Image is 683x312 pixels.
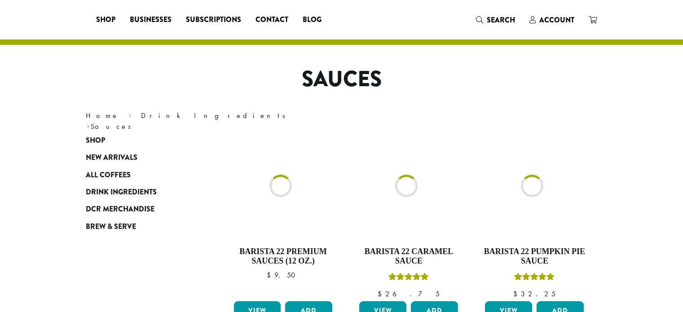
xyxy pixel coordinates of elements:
[86,204,154,215] span: DCR Merchandise
[513,289,555,299] bdi: 32.25
[256,14,288,26] span: Contact
[89,13,123,27] a: Shop
[388,272,429,285] div: Rated 5.00 out of 5
[86,201,194,218] a: DCR Merchandise
[487,15,515,25] span: Search
[86,110,328,132] nav: Breadcrumb
[96,14,115,26] span: Shop
[232,247,335,266] h4: Barista 22 Premium Sauces (12 oz.)
[86,111,119,120] a: Home
[86,221,136,233] span: Brew & Serve
[86,184,194,201] a: Drink Ingredients
[79,66,604,92] h1: Sauces
[86,170,131,181] span: All Coffees
[378,289,385,299] span: $
[87,118,90,132] span: ›
[186,14,241,26] span: Subscriptions
[357,247,460,266] h4: Barista 22 Caramel Sauce
[86,166,194,183] a: All Coffees
[539,15,574,25] span: Account
[179,13,248,27] a: Subscriptions
[123,13,179,27] a: Businesses
[295,13,329,27] a: Blog
[522,13,582,27] a: Account
[86,149,194,166] a: New Arrivals
[248,13,295,27] a: Contact
[86,135,105,146] span: Shop
[86,187,157,198] span: Drink Ingredients
[303,14,322,26] span: Blog
[267,270,274,280] span: $
[469,13,522,27] a: Search
[378,289,440,299] bdi: 26.75
[483,136,586,298] a: Barista 22 Pumpkin Pie SauceRated 5.00 out of 5 $32.25
[232,136,335,298] a: Barista 22 Premium Sauces (12 oz.) $9.50
[86,152,137,163] span: New Arrivals
[141,111,291,120] a: Drink Ingredients
[86,218,194,235] a: Brew & Serve
[128,107,132,121] span: ›
[357,136,460,298] a: Barista 22 Caramel SauceRated 5.00 out of 5 $26.75
[86,132,194,149] a: Shop
[514,272,555,285] div: Rated 5.00 out of 5
[267,270,300,280] bdi: 9.50
[130,14,172,26] span: Businesses
[513,289,521,299] span: $
[483,247,586,266] h4: Barista 22 Pumpkin Pie Sauce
